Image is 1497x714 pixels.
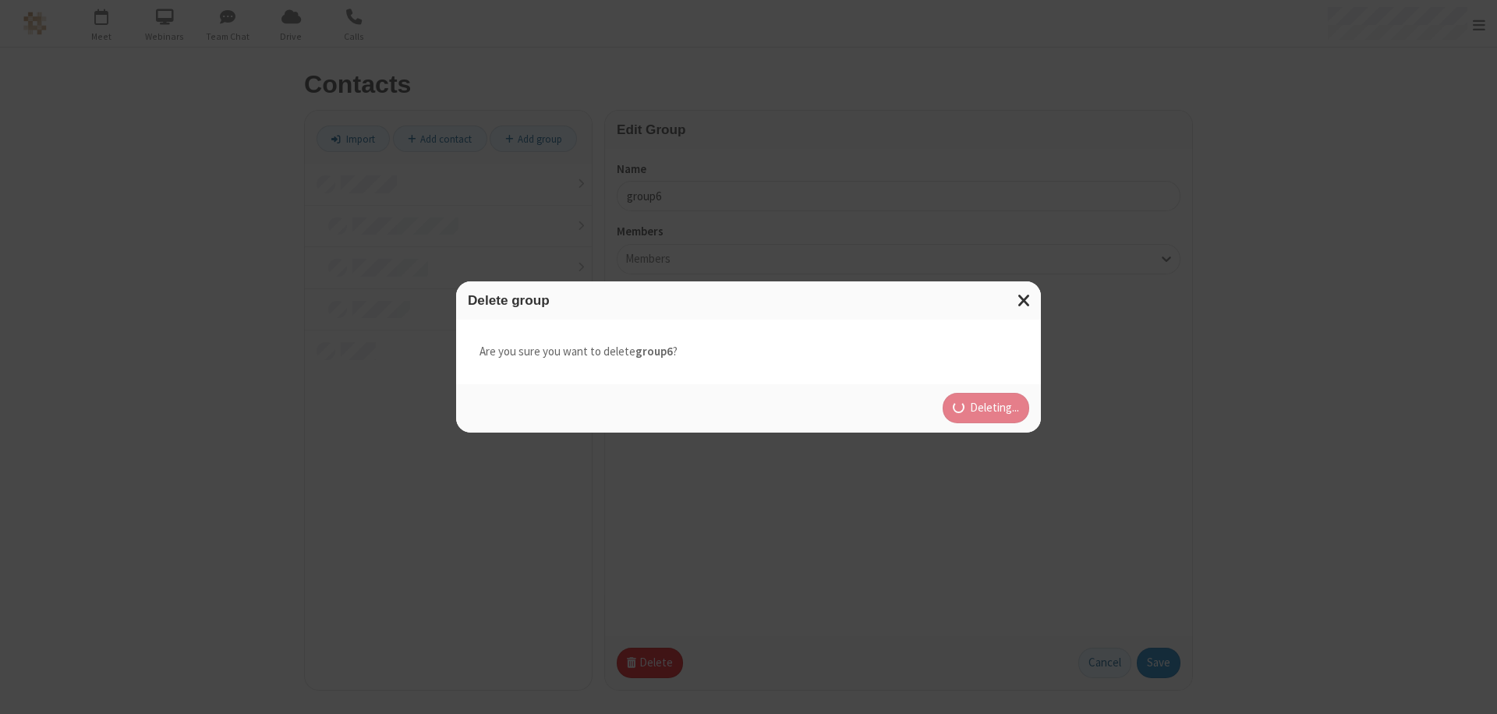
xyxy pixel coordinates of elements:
[468,293,1029,308] h3: Delete group
[1008,281,1041,320] button: Close modal
[970,399,1019,417] span: Deleting...
[480,343,1017,361] p: Are you sure you want to delete ?
[635,344,673,359] strong: group6
[943,393,1030,424] button: Deleting...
